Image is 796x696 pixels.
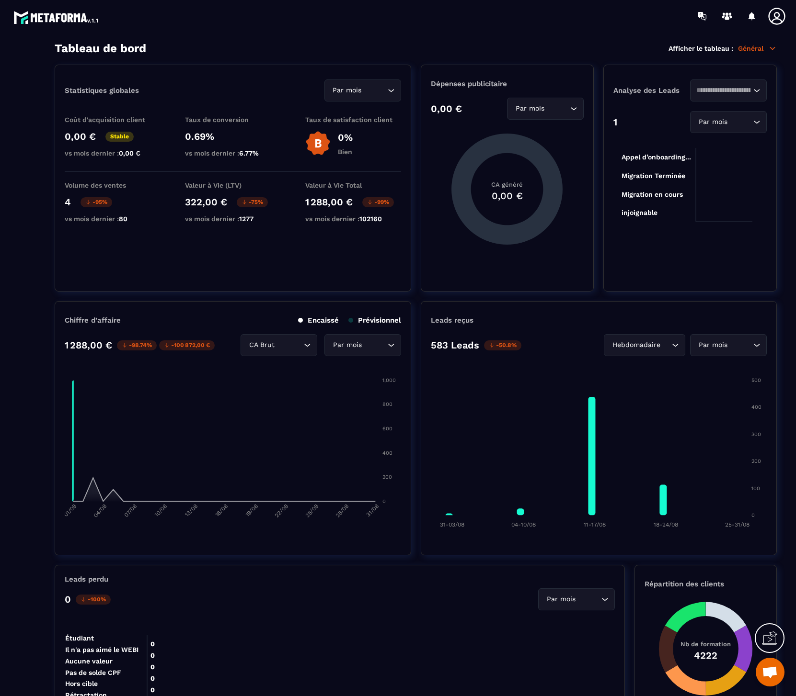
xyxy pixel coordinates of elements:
[604,334,685,356] div: Search for option
[359,215,382,223] span: 102160
[65,339,112,351] p: 1 288,00 €
[622,209,658,217] tspan: injoignable
[65,634,94,642] tspan: Étudiant
[92,503,108,519] tspan: 04/08
[669,45,733,52] p: Afficher le tableau :
[65,86,139,95] p: Statistiques globales
[214,503,229,518] tspan: 16/08
[538,588,615,610] div: Search for option
[364,340,385,350] input: Search for option
[338,132,353,143] p: 0%
[613,116,617,128] p: 1
[324,79,401,101] div: Search for option
[662,340,669,350] input: Search for option
[159,340,215,350] p: -100 872,00 €
[645,580,767,588] p: Répartition des clients
[507,98,584,120] div: Search for option
[584,521,606,528] tspan: 11-17/08
[431,339,479,351] p: 583 Leads
[305,116,401,123] p: Taux de satisfaction client
[729,117,751,127] input: Search for option
[298,316,339,325] p: Encaissé
[756,658,784,686] a: Open chat
[431,316,473,325] p: Leads reçus
[324,334,401,356] div: Search for option
[751,512,755,518] tspan: 0
[610,340,662,350] span: Hebdomadaire
[65,657,113,665] tspan: Aucune valeur
[431,79,584,88] p: Dépenses publicitaire
[382,426,392,432] tspan: 600
[185,181,281,189] p: Valeur à Vie (LTV)
[622,191,683,199] tspan: Migration en cours
[738,44,777,53] p: Général
[65,669,121,676] tspan: Pas de solde CPF
[65,149,161,157] p: vs mois dernier :
[305,215,401,223] p: vs mois dernier :
[239,215,254,223] span: 1277
[119,149,140,157] span: 0,00 €
[65,196,71,208] p: 4
[185,149,281,157] p: vs mois dernier :
[13,9,100,26] img: logo
[305,181,401,189] p: Valeur à Vie Total
[305,131,331,156] img: b-badge-o.b3b20ee6.svg
[382,377,396,383] tspan: 1,000
[431,103,462,114] p: 0,00 €
[544,594,577,605] span: Par mois
[277,340,301,350] input: Search for option
[76,595,111,605] p: -100%
[696,85,751,96] input: Search for option
[65,181,161,189] p: Volume des ventes
[484,340,521,350] p: -50.8%
[123,503,138,519] tspan: 07/08
[440,521,464,528] tspan: 31-03/08
[382,401,392,407] tspan: 800
[247,340,277,350] span: CA Brut
[65,680,98,687] tspan: Hors cible
[751,431,761,438] tspan: 300
[55,42,146,55] h3: Tableau de bord
[725,521,750,528] tspan: 25-31/08
[690,79,767,101] div: Search for option
[185,131,281,142] p: 0.69%
[331,85,364,96] span: Par mois
[513,103,546,114] span: Par mois
[751,404,761,410] tspan: 400
[65,215,161,223] p: vs mois dernier :
[117,340,157,350] p: -98.74%
[65,594,71,605] p: 0
[304,503,320,519] tspan: 25/08
[237,197,268,207] p: -75%
[81,197,112,207] p: -95%
[690,111,767,133] div: Search for option
[622,153,691,161] tspan: Appel d’onboarding...
[65,316,121,325] p: Chiffre d’affaire
[153,503,169,518] tspan: 10/08
[244,503,259,518] tspan: 19/08
[382,450,392,456] tspan: 400
[274,503,289,519] tspan: 22/08
[751,377,761,383] tspan: 500
[241,334,317,356] div: Search for option
[696,117,729,127] span: Par mois
[382,474,392,480] tspan: 200
[751,458,761,464] tspan: 200
[65,575,108,584] p: Leads perdu
[577,594,599,605] input: Search for option
[331,340,364,350] span: Par mois
[185,196,227,208] p: 322,00 €
[546,103,568,114] input: Search for option
[184,503,199,518] tspan: 13/08
[348,316,401,325] p: Prévisionnel
[239,149,259,157] span: 6.77%
[185,116,281,123] p: Taux de conversion
[654,521,678,528] tspan: 18-24/08
[65,646,138,653] tspan: Il n'a pas aimé le WEBI
[185,215,281,223] p: vs mois dernier :
[365,503,380,518] tspan: 31/08
[382,498,386,505] tspan: 0
[305,196,353,208] p: 1 288,00 €
[751,485,760,492] tspan: 100
[622,172,685,180] tspan: Migration Terminée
